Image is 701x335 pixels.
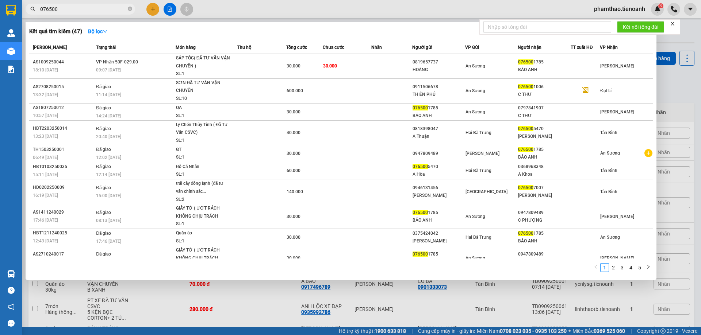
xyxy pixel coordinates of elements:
[518,230,570,237] div: 1785
[594,265,598,269] span: left
[287,63,300,69] span: 30.000
[82,26,114,37] button: Bộ lọcdown
[33,218,58,223] span: 17:46 [DATE]
[518,171,570,178] div: A Khoa
[33,58,94,66] div: AS1009250044
[96,218,121,223] span: 08:13 [DATE]
[96,134,121,139] span: 20:40 [DATE]
[286,45,307,50] span: Tổng cước
[176,79,231,95] div: SƠN ĐÃ TƯ VẤN VẬN CHUYỂN
[600,168,617,173] span: Tân Bình
[644,263,653,272] li: Next Page
[33,45,67,50] span: [PERSON_NAME]
[466,151,499,156] span: [PERSON_NAME]
[465,45,479,50] span: VP Gửi
[33,67,58,73] span: 18:10 [DATE]
[176,163,231,171] div: Đồ Cá Nhân
[518,217,570,224] div: C PHƯỢNG
[600,235,620,240] span: An Sương
[33,172,58,177] span: 15:11 [DATE]
[176,95,231,103] div: SL: 10
[96,59,138,65] span: VP Nhận 50F-029.00
[413,104,465,112] div: 1785
[29,28,82,35] h3: Kết quả tìm kiếm ( 47 )
[646,265,651,269] span: right
[33,250,94,258] div: AS2710240017
[413,171,465,178] div: A Hòa
[466,256,485,261] span: An Sương
[518,185,533,190] span: 076500
[644,149,652,157] span: plus-circle
[287,168,300,173] span: 60.000
[33,104,94,112] div: AS1807250012
[8,320,15,327] span: message
[466,109,485,114] span: An Sương
[600,214,634,219] span: [PERSON_NAME]
[176,246,231,262] div: GIẤY TỜ ( ƯỚT RÁCH KHÔNG CHỊU TRÁCH NHIỆ...
[30,7,35,12] span: search
[413,58,465,66] div: 0819657737
[636,264,644,272] a: 5
[591,263,600,272] li: Previous Page
[518,231,533,236] span: 076500
[96,84,111,89] span: Đã giao
[623,23,658,31] span: Kết nối tổng đài
[128,6,132,13] span: close-circle
[33,83,94,91] div: AS2708250015
[237,45,251,50] span: Thu hộ
[7,270,15,278] img: warehouse-icon
[88,28,108,34] strong: Bộ lọc
[618,264,626,272] a: 3
[176,196,231,204] div: SL: 2
[96,172,121,177] span: 12:14 [DATE]
[413,209,465,217] div: 1785
[413,258,465,266] div: BẢO ANH
[600,151,620,156] span: An Sương
[413,230,465,237] div: 0375424042
[600,263,609,272] li: 1
[518,84,533,89] span: 076500
[33,146,94,153] div: TH1503250001
[33,113,58,118] span: 10:57 [DATE]
[96,164,111,169] span: Đã giao
[176,180,231,195] div: trái cây đông lạnh (đã tư vấn chính sác...
[627,264,635,272] a: 4
[8,303,15,310] span: notification
[518,66,570,74] div: BẢO ANH
[176,45,196,50] span: Món hàng
[413,150,465,157] div: 0947809489
[591,263,600,272] button: left
[644,263,653,272] button: right
[618,263,627,272] li: 3
[287,130,300,135] span: 40.000
[518,59,533,65] span: 076500
[176,153,231,161] div: SL: 1
[176,171,231,179] div: SL: 1
[600,45,618,50] span: VP Nhận
[40,5,126,13] input: Tìm tên, số ĐT hoặc mã đơn
[287,235,300,240] span: 30.000
[96,126,111,131] span: Đã giao
[617,21,664,33] button: Kết nối tổng đài
[518,237,570,245] div: BẢO ANH
[33,155,58,160] span: 06:49 [DATE]
[287,109,300,114] span: 30.000
[518,258,570,266] div: C PHƯỢNG
[518,146,570,153] div: 1785
[96,155,121,160] span: 12:02 [DATE]
[600,189,617,194] span: Tân Bình
[600,130,617,135] span: Tân Bình
[176,204,231,220] div: GIẤY TỜ ( ƯỚT RÁCH KHÔNG CHỊU TRÁCH NHIỆ...
[33,193,58,198] span: 16:19 [DATE]
[176,70,231,78] div: SL: 1
[96,45,116,50] span: Trạng thái
[413,237,465,245] div: [PERSON_NAME]
[518,125,570,133] div: 5470
[609,263,618,272] li: 2
[466,130,491,135] span: Hai Bà Trưng
[413,217,465,224] div: BẢO ANH
[518,184,570,192] div: 7007
[176,229,231,237] div: Quần áo
[518,147,533,152] span: 076500
[287,88,303,93] span: 600.000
